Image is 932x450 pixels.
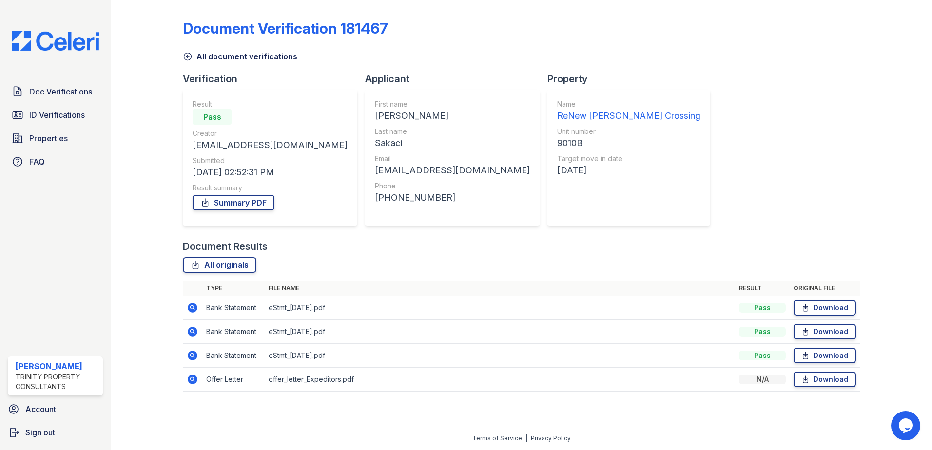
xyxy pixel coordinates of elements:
[4,31,107,51] img: CE_Logo_Blue-a8612792a0a2168367f1c8372b55b34899dd931a85d93a1a3d3e32e68fde9ad4.png
[29,156,45,168] span: FAQ
[794,372,856,387] a: Download
[29,132,68,144] span: Properties
[8,105,103,125] a: ID Verifications
[8,129,103,148] a: Properties
[202,344,265,368] td: Bank Statement
[193,156,348,166] div: Submitted
[202,281,265,296] th: Type
[557,109,700,123] div: ReNew [PERSON_NAME] Crossing
[472,434,522,442] a: Terms of Service
[265,296,735,320] td: eStmt_[DATE].pdf
[183,72,365,86] div: Verification
[794,324,856,339] a: Download
[557,164,700,177] div: [DATE]
[193,195,274,210] a: Summary PDF
[16,360,99,372] div: [PERSON_NAME]
[265,344,735,368] td: eStmt_[DATE].pdf
[193,109,232,125] div: Pass
[557,99,700,123] a: Name ReNew [PERSON_NAME] Crossing
[193,183,348,193] div: Result summary
[25,403,56,415] span: Account
[375,181,530,191] div: Phone
[739,303,786,313] div: Pass
[265,320,735,344] td: eStmt_[DATE].pdf
[4,399,107,419] a: Account
[29,86,92,97] span: Doc Verifications
[265,281,735,296] th: File name
[193,129,348,138] div: Creator
[531,434,571,442] a: Privacy Policy
[547,72,718,86] div: Property
[193,138,348,152] div: [EMAIL_ADDRESS][DOMAIN_NAME]
[375,136,530,150] div: Sakaci
[375,109,530,123] div: [PERSON_NAME]
[8,152,103,171] a: FAQ
[193,99,348,109] div: Result
[891,411,922,440] iframe: chat widget
[29,109,85,121] span: ID Verifications
[365,72,547,86] div: Applicant
[739,375,786,384] div: N/A
[183,257,256,273] a: All originals
[557,127,700,136] div: Unit number
[265,368,735,392] td: offer_letter_Expeditors.pdf
[375,99,530,109] div: First name
[375,164,530,177] div: [EMAIL_ADDRESS][DOMAIN_NAME]
[202,368,265,392] td: Offer Letter
[183,51,297,62] a: All document verifications
[375,191,530,205] div: [PHONE_NUMBER]
[183,240,268,253] div: Document Results
[525,434,527,442] div: |
[8,82,103,101] a: Doc Verifications
[375,154,530,164] div: Email
[735,281,790,296] th: Result
[557,154,700,164] div: Target move in date
[4,423,107,442] a: Sign out
[739,327,786,337] div: Pass
[375,127,530,136] div: Last name
[739,351,786,360] div: Pass
[557,99,700,109] div: Name
[193,166,348,179] div: [DATE] 02:52:31 PM
[202,296,265,320] td: Bank Statement
[202,320,265,344] td: Bank Statement
[25,427,55,438] span: Sign out
[794,348,856,363] a: Download
[794,300,856,316] a: Download
[183,19,388,37] div: Document Verification 181467
[16,372,99,392] div: Trinity Property Consultants
[557,136,700,150] div: 9010B
[790,281,860,296] th: Original file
